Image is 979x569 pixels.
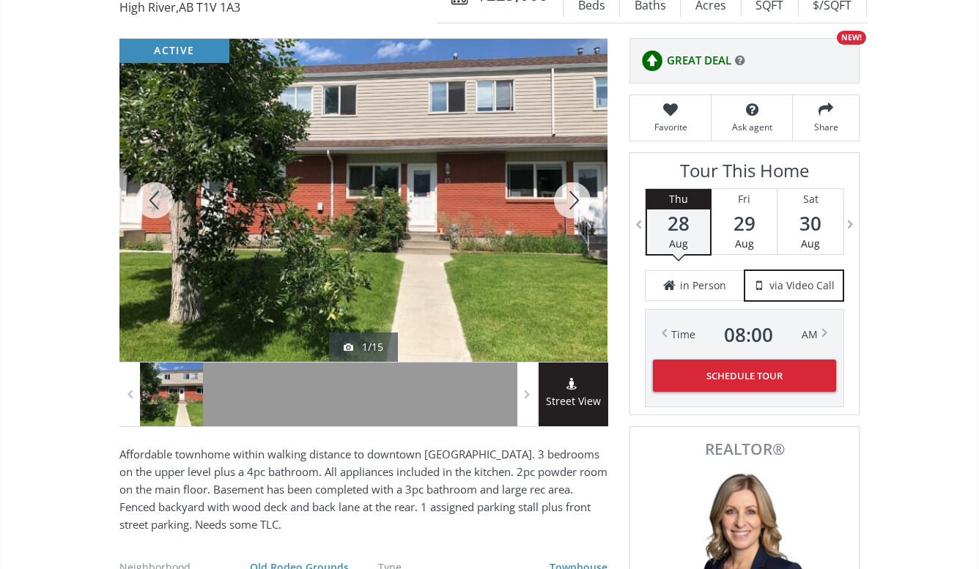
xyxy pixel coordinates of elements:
[638,46,667,75] img: rating icon
[735,237,754,250] span: Aug
[344,340,383,354] div: 1/15
[647,189,710,209] div: Thu
[119,445,607,533] p: Affordable townhome within walking distance to downtown [GEOGRAPHIC_DATA]. 3 bedrooms on the uppe...
[777,189,843,209] div: Sat
[539,393,608,410] span: Street View
[645,160,844,188] h3: Tour This Home
[647,213,710,234] span: 28
[119,1,444,13] span: High River , AB T1V 1A3
[646,442,843,457] span: REALTOR®
[119,39,229,63] div: active
[680,278,726,293] span: in Person
[801,237,820,250] span: Aug
[777,213,843,234] span: 30
[800,121,851,133] span: Share
[119,39,607,362] div: 116 8 Avenue SW #15 High River, AB T1V 1A3 - Photo 1 of 15
[712,189,777,209] div: Fri
[724,324,773,345] span: 08 : 00
[719,121,785,133] span: Ask agent
[837,31,866,45] div: NEW!
[712,213,777,234] span: 29
[669,237,688,250] span: Aug
[667,53,731,68] span: GREAT DEAL
[671,324,818,345] div: Time AM
[769,278,835,293] span: via Video Call
[653,360,836,392] button: Schedule Tour
[638,121,703,133] span: Favorite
